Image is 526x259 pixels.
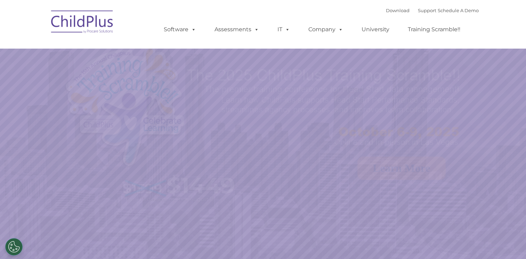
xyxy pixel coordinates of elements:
img: ChildPlus by Procare Solutions [48,6,117,40]
a: IT [270,23,297,36]
font: | [386,8,479,13]
button: Cookies Settings [5,238,23,256]
a: Support [418,8,436,13]
a: Training Scramble!! [401,23,467,36]
a: Download [386,8,410,13]
a: Learn More [357,157,446,180]
a: Software [157,23,203,36]
a: University [355,23,396,36]
a: Schedule A Demo [438,8,479,13]
a: Assessments [208,23,266,36]
a: Company [301,23,350,36]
